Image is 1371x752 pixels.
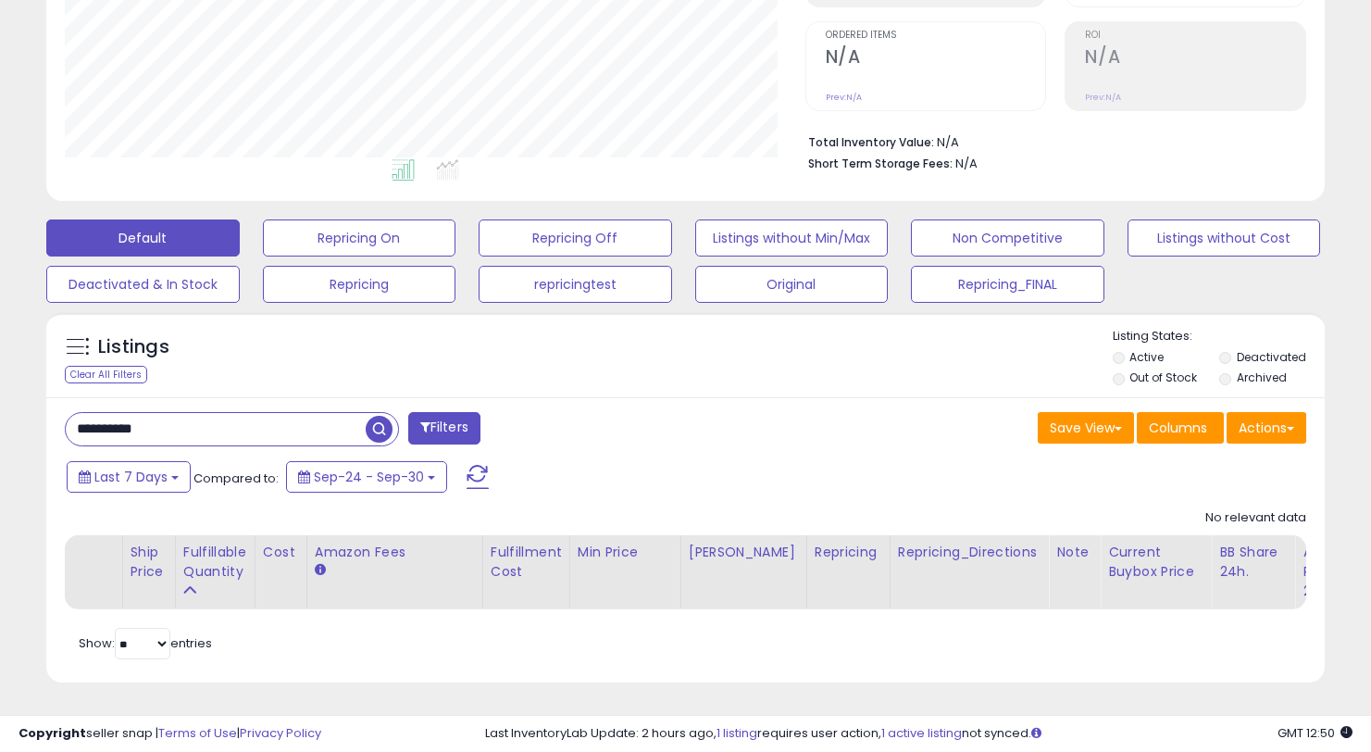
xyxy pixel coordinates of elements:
[485,725,1352,743] div: Last InventoryLab Update: 2 hours ago, requires user action, not synced.
[158,724,237,742] a: Terms of Use
[808,156,953,171] b: Short Term Storage Fees:
[94,468,168,486] span: Last 7 Days
[98,334,169,360] h5: Listings
[1038,412,1134,444] button: Save View
[79,634,212,652] span: Show: entries
[263,543,299,562] div: Cost
[815,543,882,562] div: Repricing
[314,468,424,486] span: Sep-24 - Sep-30
[826,92,862,103] small: Prev: N/A
[898,543,1041,562] div: Repricing_Directions
[695,219,889,257] button: Listings without Min/Max
[808,130,1292,152] li: N/A
[1302,543,1370,601] div: Avg Win Price 24h.
[1237,349,1306,365] label: Deactivated
[1237,370,1287,385] label: Archived
[315,562,326,579] small: Amazon Fees.
[1227,412,1306,444] button: Actions
[19,725,321,743] div: seller snap | |
[46,219,240,257] button: Default
[1129,370,1197,385] label: Out of Stock
[19,724,86,742] strong: Copyright
[1278,724,1352,742] span: 2025-10-8 12:50 GMT
[1085,31,1305,41] span: ROI
[1137,412,1224,444] button: Columns
[263,266,456,303] button: Repricing
[479,266,672,303] button: repricingtest
[315,543,475,562] div: Amazon Fees
[1056,543,1092,562] div: Note
[1219,543,1287,582] div: BB Share 24h.
[67,461,191,493] button: Last 7 Days
[1113,328,1325,345] p: Listing States:
[491,543,562,582] div: Fulfillment Cost
[890,535,1049,609] th: CSV column name: cust_attr_1_Repricing_Directions
[1205,509,1306,527] div: No relevant data
[286,461,447,493] button: Sep-24 - Sep-30
[183,543,247,582] div: Fulfillable Quantity
[1149,419,1207,437] span: Columns
[193,470,279,487] span: Compared to:
[911,219,1104,257] button: Non Competitive
[46,266,240,303] button: Deactivated & In Stock
[695,266,889,303] button: Original
[911,266,1104,303] button: Repricing_FINAL
[881,724,962,742] a: 1 active listing
[1129,349,1164,365] label: Active
[808,134,934,150] b: Total Inventory Value:
[578,543,673,562] div: Min Price
[717,724,757,742] a: 1 listing
[263,219,456,257] button: Repricing On
[1085,46,1305,71] h2: N/A
[65,366,147,383] div: Clear All Filters
[1085,92,1121,103] small: Prev: N/A
[689,543,799,562] div: [PERSON_NAME]
[826,31,1046,41] span: Ordered Items
[408,412,480,445] button: Filters
[479,219,672,257] button: Repricing Off
[1128,219,1321,257] button: Listings without Cost
[240,724,321,742] a: Privacy Policy
[955,155,978,172] span: N/A
[1108,543,1203,582] div: Current Buybox Price
[826,46,1046,71] h2: N/A
[131,543,168,582] div: Ship Price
